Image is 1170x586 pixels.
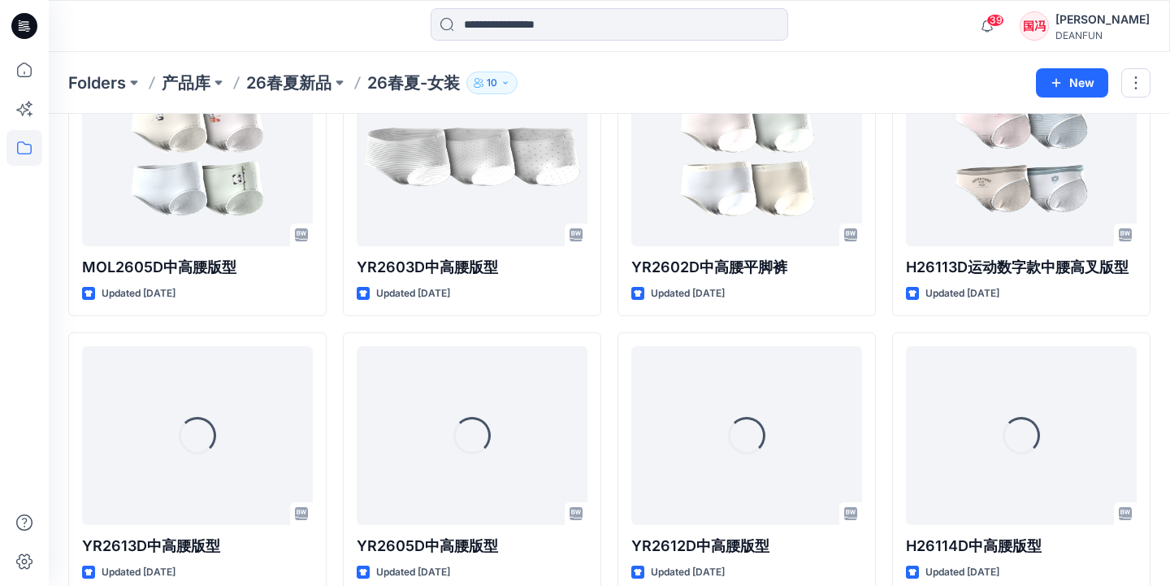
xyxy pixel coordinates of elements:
button: 10 [466,72,518,94]
p: YR2612D中高腰版型 [631,535,862,558]
p: 26春夏-女装 [367,72,460,94]
p: YR2613D中高腰版型 [82,535,313,558]
a: 产品库 [162,72,210,94]
p: H26113D运动数字款中腰高叉版型 [906,256,1137,279]
button: New [1036,68,1108,98]
p: 10 [487,74,497,92]
a: YR2603D中高腰版型 [357,67,587,246]
p: Updated [DATE] [925,285,999,302]
p: Updated [DATE] [651,285,725,302]
a: MOL2605D中高腰版型 [82,67,313,246]
a: 26春夏新品 [246,72,331,94]
p: Updated [DATE] [102,285,175,302]
p: Updated [DATE] [376,564,450,581]
p: YR2602D中高腰平脚裤 [631,256,862,279]
p: YR2603D中高腰版型 [357,256,587,279]
a: Folders [68,72,126,94]
p: H26114D中高腰版型 [906,535,1137,558]
p: Updated [DATE] [651,564,725,581]
a: YR2602D中高腰平脚裤 [631,67,862,246]
div: [PERSON_NAME] [1055,10,1150,29]
p: Updated [DATE] [925,564,999,581]
div: DEANFUN [1055,29,1150,41]
p: YR2605D中高腰版型 [357,535,587,558]
span: 39 [986,14,1004,27]
p: Updated [DATE] [102,564,175,581]
a: H26113D运动数字款中腰高叉版型 [906,67,1137,246]
p: Updated [DATE] [376,285,450,302]
div: 国冯 [1020,11,1049,41]
p: MOL2605D中高腰版型 [82,256,313,279]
